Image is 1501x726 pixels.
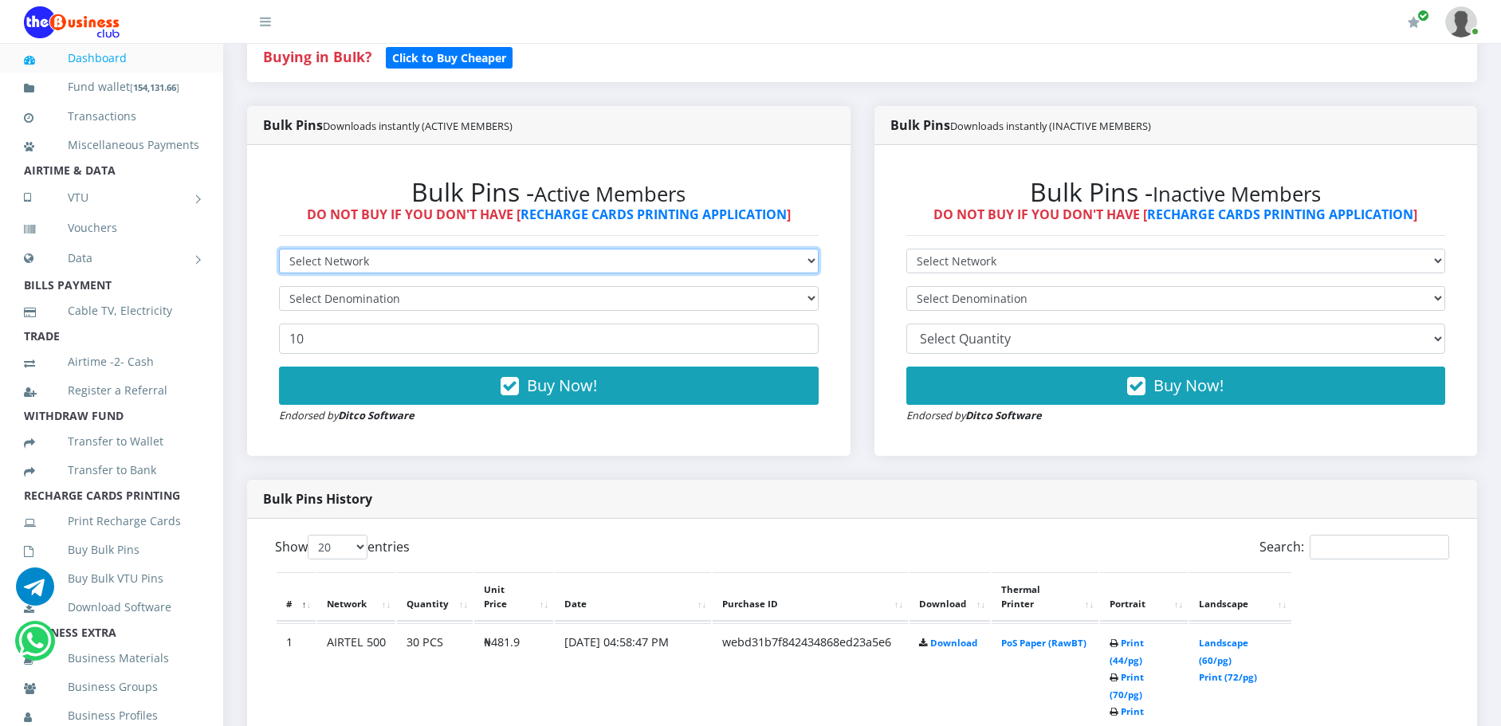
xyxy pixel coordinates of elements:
[1310,535,1449,559] input: Search:
[24,127,199,163] a: Miscellaneous Payments
[24,372,199,409] a: Register a Referral
[534,180,686,208] small: Active Members
[24,178,199,218] a: VTU
[24,589,199,626] a: Download Software
[24,292,199,329] a: Cable TV, Electricity
[1199,637,1248,666] a: Landscape (60/pg)
[308,535,367,559] select: Showentries
[555,572,711,622] th: Date: activate to sort column ascending
[323,119,513,133] small: Downloads instantly (ACTIVE MEMBERS)
[474,572,553,622] th: Unit Price: activate to sort column ascending
[713,572,908,622] th: Purchase ID: activate to sort column ascending
[18,634,51,660] a: Chat for support
[933,206,1417,223] strong: DO NOT BUY IF YOU DON'T HAVE [ ]
[1199,671,1257,683] a: Print (72/pg)
[1147,206,1413,223] a: RECHARGE CARDS PRINTING APPLICATION
[279,367,819,405] button: Buy Now!
[1100,572,1188,622] th: Portrait: activate to sort column ascending
[392,50,506,65] b: Click to Buy Cheaper
[930,637,977,649] a: Download
[279,177,819,207] h2: Bulk Pins -
[279,408,415,422] small: Endorsed by
[1153,375,1224,396] span: Buy Now!
[24,532,199,568] a: Buy Bulk Pins
[397,572,473,622] th: Quantity: activate to sort column ascending
[527,375,597,396] span: Buy Now!
[24,560,199,597] a: Buy Bulk VTU Pins
[950,119,1151,133] small: Downloads instantly (INACTIVE MEMBERS)
[992,572,1098,622] th: Thermal Printer: activate to sort column ascending
[263,116,513,134] strong: Bulk Pins
[386,47,513,66] a: Click to Buy Cheaper
[24,452,199,489] a: Transfer to Bank
[1153,180,1321,208] small: Inactive Members
[1001,637,1086,649] a: PoS Paper (RawBT)
[906,177,1446,207] h2: Bulk Pins -
[24,6,120,38] img: Logo
[521,206,787,223] a: RECHARGE CARDS PRINTING APPLICATION
[307,206,791,223] strong: DO NOT BUY IF YOU DON'T HAVE [ ]
[24,98,199,135] a: Transactions
[24,343,199,380] a: Airtime -2- Cash
[1417,10,1429,22] span: Renew/Upgrade Subscription
[24,503,199,540] a: Print Recharge Cards
[24,238,199,278] a: Data
[24,669,199,705] a: Business Groups
[338,408,415,422] strong: Ditco Software
[133,81,176,93] b: 154,131.66
[130,81,179,93] small: [ ]
[277,572,316,622] th: #: activate to sort column descending
[24,210,199,246] a: Vouchers
[1110,637,1144,666] a: Print (44/pg)
[317,572,395,622] th: Network: activate to sort column ascending
[890,116,1151,134] strong: Bulk Pins
[906,367,1446,405] button: Buy Now!
[16,579,54,606] a: Chat for support
[24,640,199,677] a: Business Materials
[24,40,199,77] a: Dashboard
[1110,671,1144,700] a: Print (70/pg)
[1445,6,1477,37] img: User
[263,490,372,508] strong: Bulk Pins History
[906,408,1042,422] small: Endorsed by
[965,408,1042,422] strong: Ditco Software
[1259,535,1449,559] label: Search:
[263,47,371,66] strong: Buying in Bulk?
[24,69,199,106] a: Fund wallet[154,131.66]
[24,423,199,460] a: Transfer to Wallet
[275,535,410,559] label: Show entries
[279,324,819,354] input: Enter Quantity
[1408,16,1420,29] i: Renew/Upgrade Subscription
[910,572,990,622] th: Download: activate to sort column ascending
[1189,572,1291,622] th: Landscape: activate to sort column ascending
